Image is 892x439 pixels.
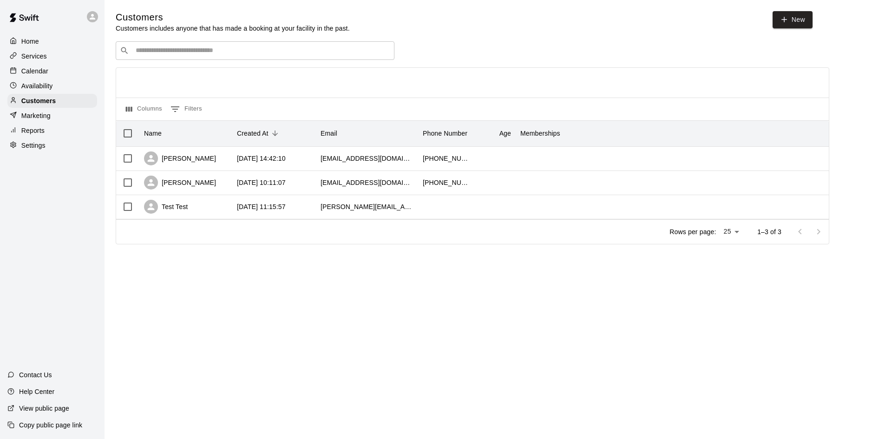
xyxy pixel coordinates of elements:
button: Sort [269,127,282,140]
div: 2025-09-16 11:15:57 [237,202,286,211]
div: Phone Number [423,120,467,146]
p: Copy public page link [19,420,82,430]
div: +18454927436 [423,154,469,163]
div: Created At [232,120,316,146]
div: [PERSON_NAME] [144,151,216,165]
p: Availability [21,81,53,91]
div: 25 [720,225,742,238]
p: Customers [21,96,56,105]
div: 2025-09-17 10:11:07 [237,178,286,187]
a: Customers [7,94,97,108]
a: Marketing [7,109,97,123]
div: 2025-09-17 14:42:10 [237,154,286,163]
div: Memberships [516,120,655,146]
div: shulemschnitzer@gmail.com [321,154,413,163]
button: Show filters [168,102,204,117]
p: Reports [21,126,45,135]
div: +18456086652 [423,178,469,187]
a: Calendar [7,64,97,78]
p: Rows per page: [669,227,716,236]
a: Reports [7,124,97,138]
p: Calendar [21,66,48,76]
p: Settings [21,141,46,150]
div: shmielflohr@gmail.com [321,178,413,187]
p: 1–3 of 3 [757,227,781,236]
div: Name [144,120,162,146]
div: Created At [237,120,269,146]
div: Phone Number [418,120,474,146]
div: shulem@ocymgmt.com [321,202,413,211]
a: Home [7,34,97,48]
div: Email [316,120,418,146]
div: [PERSON_NAME] [144,176,216,190]
div: Name [139,120,232,146]
div: Memberships [520,120,560,146]
div: Age [499,120,511,146]
a: New [773,11,813,28]
h5: Customers [116,11,350,24]
p: Marketing [21,111,51,120]
p: Contact Us [19,370,52,380]
p: Services [21,52,47,61]
button: Select columns [124,102,164,117]
div: Email [321,120,337,146]
div: Test Test [144,200,188,214]
p: View public page [19,404,69,413]
p: Home [21,37,39,46]
p: Customers includes anyone that has made a booking at your facility in the past. [116,24,350,33]
div: Search customers by name or email [116,41,394,60]
div: Age [474,120,516,146]
a: Services [7,49,97,63]
a: Settings [7,138,97,152]
p: Help Center [19,387,54,396]
a: Availability [7,79,97,93]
